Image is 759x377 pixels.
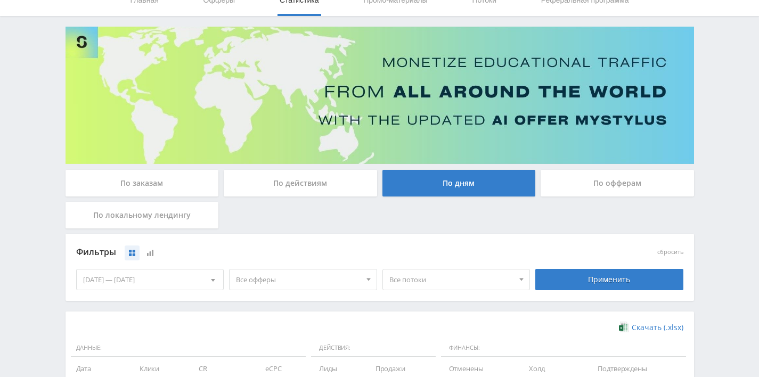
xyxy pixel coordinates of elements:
[66,170,219,196] div: По заказам
[619,322,683,333] a: Скачать (.xlsx)
[66,27,694,164] img: Banner
[224,170,377,196] div: По действиям
[632,323,683,332] span: Скачать (.xlsx)
[657,249,683,256] button: сбросить
[76,244,531,260] div: Фильтры
[535,269,683,290] div: Применить
[441,339,686,357] span: Финансы:
[619,322,628,332] img: xlsx
[311,339,435,357] span: Действия:
[541,170,694,196] div: По офферам
[71,339,306,357] span: Данные:
[382,170,536,196] div: По дням
[389,269,514,290] span: Все потоки
[66,202,219,228] div: По локальному лендингу
[77,269,224,290] div: [DATE] — [DATE]
[236,269,361,290] span: Все офферы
